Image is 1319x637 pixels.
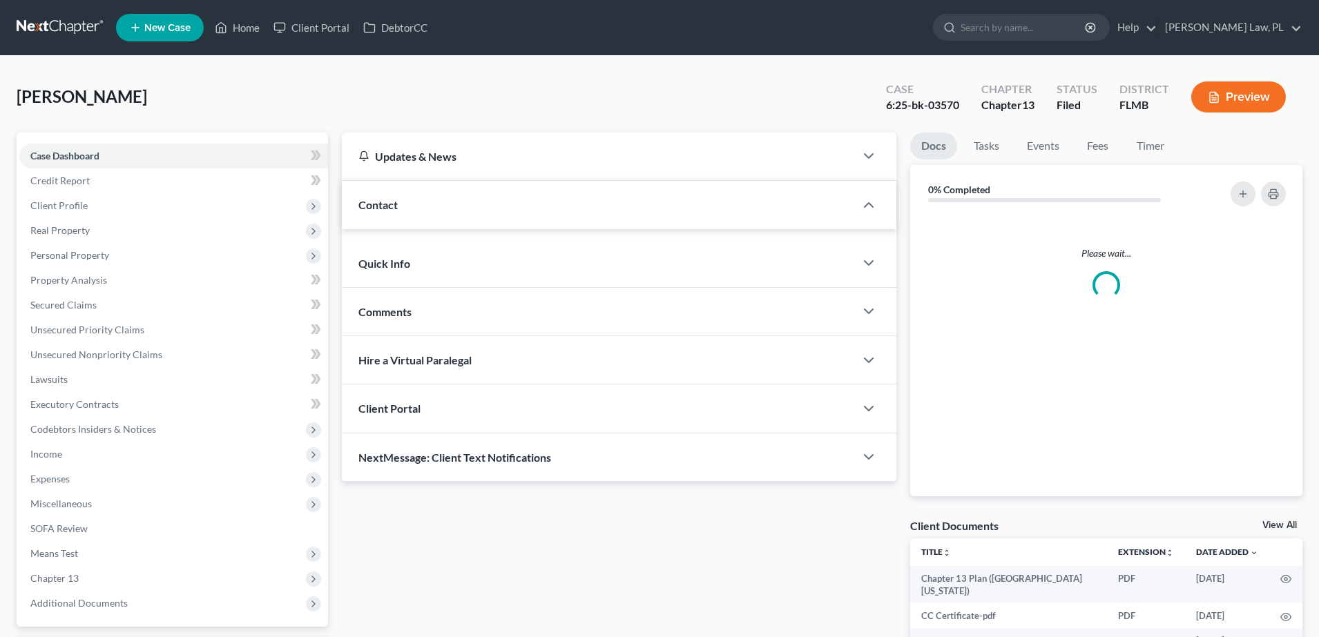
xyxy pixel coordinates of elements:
[358,149,838,164] div: Updates & News
[30,522,88,534] span: SOFA Review
[1185,603,1269,628] td: [DATE]
[928,184,990,195] strong: 0% Completed
[30,448,62,460] span: Income
[17,86,147,106] span: [PERSON_NAME]
[30,398,119,410] span: Executory Contracts
[1057,81,1097,97] div: Status
[19,168,328,193] a: Credit Report
[921,246,1291,260] p: Please wait...
[1262,520,1297,530] a: View All
[19,392,328,417] a: Executory Contracts
[30,572,79,584] span: Chapter 13
[30,498,92,509] span: Miscellaneous
[1166,549,1174,557] i: unfold_more
[1076,133,1120,159] a: Fees
[1016,133,1070,159] a: Events
[30,597,128,609] span: Additional Documents
[910,603,1107,628] td: CC Certificate-pdf
[358,198,398,211] span: Contact
[1107,603,1185,628] td: PDF
[19,144,328,168] a: Case Dashboard
[358,402,421,415] span: Client Portal
[886,81,959,97] div: Case
[886,97,959,113] div: 6:25-bk-03570
[1107,566,1185,604] td: PDF
[30,423,156,435] span: Codebtors Insiders & Notices
[358,257,410,270] span: Quick Info
[30,547,78,559] span: Means Test
[19,367,328,392] a: Lawsuits
[1022,98,1034,111] span: 13
[358,305,412,318] span: Comments
[30,349,162,360] span: Unsecured Nonpriority Claims
[1185,566,1269,604] td: [DATE]
[1110,15,1157,40] a: Help
[30,373,68,385] span: Lawsuits
[1119,81,1169,97] div: District
[19,317,328,342] a: Unsecured Priority Claims
[963,133,1010,159] a: Tasks
[1196,547,1258,557] a: Date Added expand_more
[358,451,551,464] span: NextMessage: Client Text Notifications
[358,353,472,366] span: Hire a Virtual Paralegal
[30,199,88,211] span: Client Profile
[1126,133,1175,159] a: Timer
[19,342,328,367] a: Unsecured Nonpriority Claims
[19,293,328,317] a: Secured Claims
[910,133,957,159] a: Docs
[921,547,951,557] a: Titleunfold_more
[1158,15,1302,40] a: [PERSON_NAME] Law, PL
[961,14,1087,40] input: Search by name...
[910,566,1107,604] td: Chapter 13 Plan ([GEOGRAPHIC_DATA][US_STATE])
[910,518,999,533] div: Client Documents
[30,150,99,161] span: Case Dashboard
[30,274,107,286] span: Property Analysis
[981,81,1034,97] div: Chapter
[1118,547,1174,557] a: Extensionunfold_more
[208,15,267,40] a: Home
[144,23,191,33] span: New Case
[30,473,70,484] span: Expenses
[1191,81,1286,112] button: Preview
[356,15,434,40] a: DebtorCC
[30,299,97,311] span: Secured Claims
[30,324,144,335] span: Unsecured Priority Claims
[1119,97,1169,113] div: FLMB
[1057,97,1097,113] div: Filed
[267,15,356,40] a: Client Portal
[19,516,328,541] a: SOFA Review
[30,249,109,261] span: Personal Property
[30,175,90,186] span: Credit Report
[19,268,328,293] a: Property Analysis
[30,224,90,236] span: Real Property
[981,97,1034,113] div: Chapter
[943,549,951,557] i: unfold_more
[1250,549,1258,557] i: expand_more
